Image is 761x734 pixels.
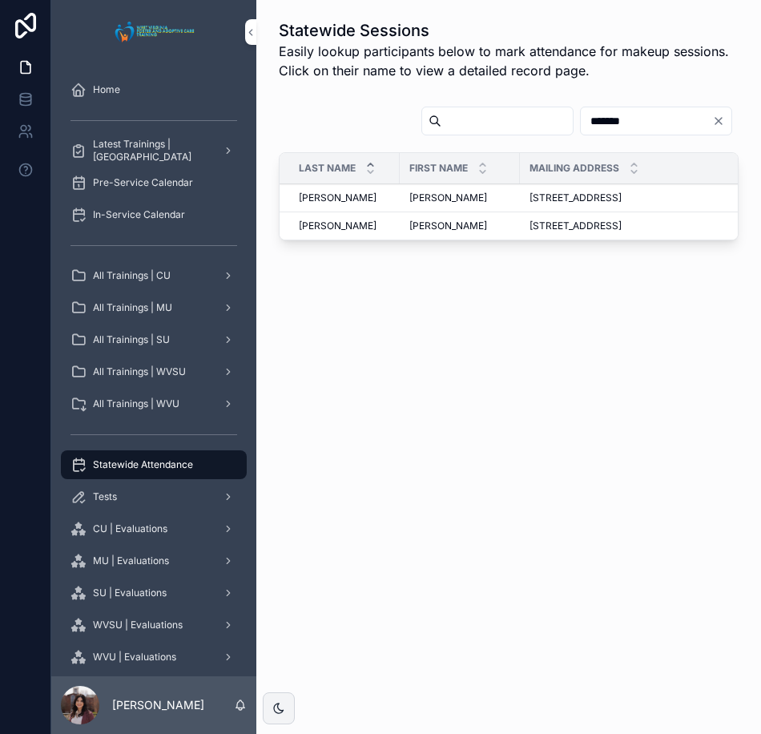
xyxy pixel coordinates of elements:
[93,301,172,314] span: All Trainings | MU
[529,162,619,175] span: Mailing Address
[61,75,247,104] a: Home
[61,546,247,575] a: MU | Evaluations
[299,220,390,232] a: [PERSON_NAME]
[93,555,169,567] span: MU | Evaluations
[93,458,193,471] span: Statewide Attendance
[61,136,247,165] a: Latest Trainings | [GEOGRAPHIC_DATA]
[299,220,376,232] span: [PERSON_NAME]
[61,357,247,386] a: All Trainings | WVSU
[61,514,247,543] a: CU | Evaluations
[93,83,120,96] span: Home
[93,651,176,663] span: WVU | Evaluations
[93,397,179,410] span: All Trainings | WVU
[299,192,390,204] a: [PERSON_NAME]
[61,261,247,290] a: All Trainings | CU
[61,611,247,639] a: WVSU | Evaluations
[93,176,193,189] span: Pre-Service Calendar
[111,19,198,45] img: App logo
[61,482,247,511] a: Tests
[61,325,247,354] a: All Trainings | SU
[279,42,739,80] span: Easily lookup participants below to mark attendance for makeup sessions. Click on their name to v...
[712,115,731,127] button: Clear
[93,619,183,631] span: WVSU | Evaluations
[93,522,167,535] span: CU | Evaluations
[93,269,171,282] span: All Trainings | CU
[529,192,622,204] span: [STREET_ADDRESS]
[61,450,247,479] a: Statewide Attendance
[61,168,247,197] a: Pre-Service Calendar
[61,200,247,229] a: In-Service Calendar
[93,138,210,163] span: Latest Trainings | [GEOGRAPHIC_DATA]
[93,490,117,503] span: Tests
[409,162,468,175] span: First Name
[93,333,170,346] span: All Trainings | SU
[93,208,185,221] span: In-Service Calendar
[529,220,622,232] span: [STREET_ADDRESS]
[93,365,186,378] span: All Trainings | WVSU
[61,643,247,671] a: WVU | Evaluations
[112,697,204,713] p: [PERSON_NAME]
[61,293,247,322] a: All Trainings | MU
[93,587,167,599] span: SU | Evaluations
[61,579,247,607] a: SU | Evaluations
[409,192,487,204] span: [PERSON_NAME]
[409,192,510,204] a: [PERSON_NAME]
[61,389,247,418] a: All Trainings | WVU
[299,192,376,204] span: [PERSON_NAME]
[279,19,739,42] h1: Statewide Sessions
[409,220,487,232] span: [PERSON_NAME]
[299,162,356,175] span: Last Name
[409,220,510,232] a: [PERSON_NAME]
[51,64,256,676] div: scrollable content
